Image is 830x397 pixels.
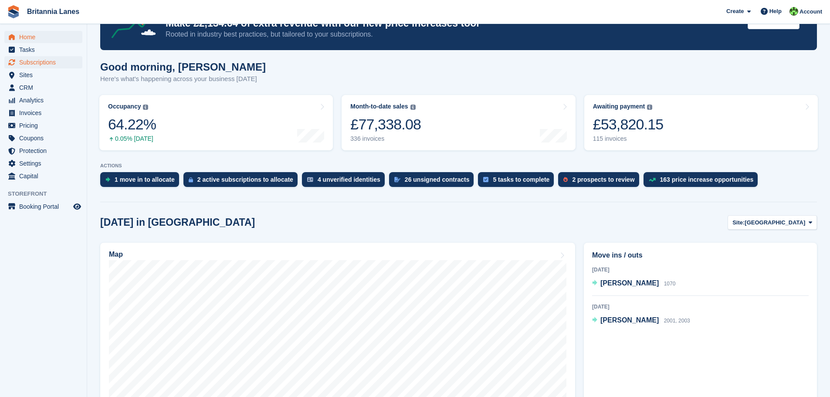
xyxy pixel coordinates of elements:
[19,81,71,94] span: CRM
[183,172,302,191] a: 2 active subscriptions to allocate
[307,177,313,182] img: verify_identity-adf6edd0f0f0b5bbfe63781bf79b02c33cf7c696d77639b501bdc392416b5a36.svg
[483,177,488,182] img: task-75834270c22a3079a89374b754ae025e5fb1db73e45f91037f5363f120a921f8.svg
[100,172,183,191] a: 1 move in to allocate
[592,278,675,289] a: [PERSON_NAME] 1070
[100,74,266,84] p: Here's what's happening across your business [DATE]
[7,5,20,18] img: stora-icon-8386f47178a22dfd0bd8f6a31ec36ba5ce8667c1dd55bd0f319d3a0aa187defe.svg
[4,31,82,43] a: menu
[19,31,71,43] span: Home
[197,176,293,183] div: 2 active subscriptions to allocate
[745,218,805,227] span: [GEOGRAPHIC_DATA]
[4,200,82,213] a: menu
[4,132,82,144] a: menu
[593,115,664,133] div: £53,820.15
[647,105,652,110] img: icon-info-grey-7440780725fd019a000dd9b08b2336e03edf1995a4989e88bcd33f0948082b44.svg
[728,215,817,230] button: Site: [GEOGRAPHIC_DATA]
[563,177,568,182] img: prospect-51fa495bee0391a8d652442698ab0144808aea92771e9ea1ae160a38d050c398.svg
[100,217,255,228] h2: [DATE] in [GEOGRAPHIC_DATA]
[108,115,156,133] div: 64.22%
[115,176,175,183] div: 1 move in to allocate
[19,107,71,119] span: Invoices
[24,4,83,19] a: Britannia Lanes
[19,119,71,132] span: Pricing
[592,315,690,326] a: [PERSON_NAME] 2001, 2003
[592,250,809,261] h2: Move ins / outs
[108,103,141,110] div: Occupancy
[389,172,478,191] a: 26 unsigned contracts
[100,163,817,169] p: ACTIONS
[584,95,818,150] a: Awaiting payment £53,820.15 115 invoices
[593,135,664,143] div: 115 invoices
[726,7,744,16] span: Create
[109,251,123,258] h2: Map
[19,132,71,144] span: Coupons
[108,135,156,143] div: 0.05% [DATE]
[19,69,71,81] span: Sites
[4,44,82,56] a: menu
[143,105,148,110] img: icon-info-grey-7440780725fd019a000dd9b08b2336e03edf1995a4989e88bcd33f0948082b44.svg
[4,56,82,68] a: menu
[19,145,71,157] span: Protection
[19,56,71,68] span: Subscriptions
[19,94,71,106] span: Analytics
[592,266,809,274] div: [DATE]
[572,176,634,183] div: 2 prospects to review
[4,157,82,170] a: menu
[4,107,82,119] a: menu
[405,176,470,183] div: 26 unsigned contracts
[4,94,82,106] a: menu
[19,170,71,182] span: Capital
[493,176,549,183] div: 5 tasks to complete
[4,170,82,182] a: menu
[769,7,782,16] span: Help
[4,69,82,81] a: menu
[19,44,71,56] span: Tasks
[72,201,82,212] a: Preview store
[593,103,645,110] div: Awaiting payment
[394,177,400,182] img: contract_signature_icon-13c848040528278c33f63329250d36e43548de30e8caae1d1a13099fd9432cc5.svg
[4,81,82,94] a: menu
[410,105,416,110] img: icon-info-grey-7440780725fd019a000dd9b08b2336e03edf1995a4989e88bcd33f0948082b44.svg
[664,318,690,324] span: 2001, 2003
[592,303,809,311] div: [DATE]
[660,176,754,183] div: 163 price increase opportunities
[732,218,745,227] span: Site:
[350,135,421,143] div: 336 invoices
[105,177,110,182] img: move_ins_to_allocate_icon-fdf77a2bb77ea45bf5b3d319d69a93e2d87916cf1d5bf7949dd705db3b84f3ca.svg
[189,177,193,183] img: active_subscription_to_allocate_icon-d502201f5373d7db506a760aba3b589e785aa758c864c3986d89f69b8ff3...
[318,176,380,183] div: 4 unverified identities
[166,30,741,39] p: Rooted in industry best practices, but tailored to your subscriptions.
[99,95,333,150] a: Occupancy 64.22% 0.05% [DATE]
[350,103,408,110] div: Month-to-date sales
[4,145,82,157] a: menu
[8,190,87,198] span: Storefront
[19,200,71,213] span: Booking Portal
[342,95,575,150] a: Month-to-date sales £77,338.08 336 invoices
[800,7,822,16] span: Account
[644,172,762,191] a: 163 price increase opportunities
[649,178,656,182] img: price_increase_opportunities-93ffe204e8149a01c8c9dc8f82e8f89637d9d84a8eef4429ea346261dce0b2c0.svg
[600,316,659,324] span: [PERSON_NAME]
[4,119,82,132] a: menu
[664,281,676,287] span: 1070
[19,157,71,170] span: Settings
[558,172,643,191] a: 2 prospects to review
[350,115,421,133] div: £77,338.08
[600,279,659,287] span: [PERSON_NAME]
[478,172,558,191] a: 5 tasks to complete
[100,61,266,73] h1: Good morning, [PERSON_NAME]
[302,172,389,191] a: 4 unverified identities
[789,7,798,16] img: Robert Parr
